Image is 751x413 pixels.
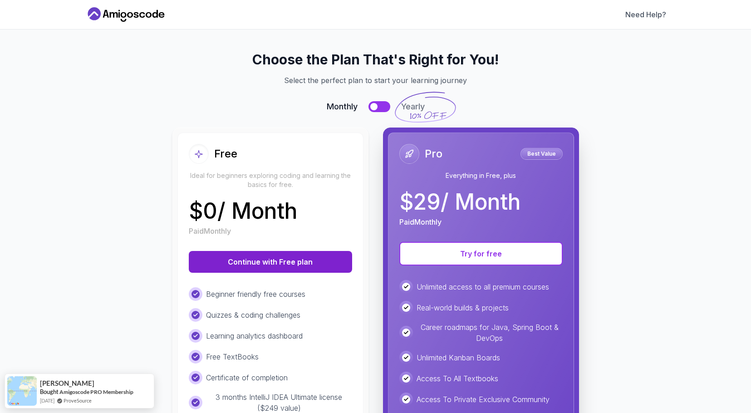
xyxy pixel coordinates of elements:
span: Monthly [327,100,358,113]
p: Paid Monthly [399,216,442,227]
p: Learning analytics dashboard [206,330,303,341]
p: Certificate of completion [206,372,288,383]
button: Try for free [399,242,563,265]
p: Access To Private Exclusive Community [417,394,550,405]
p: Unlimited Kanban Boards [417,352,500,363]
p: Beginner friendly free courses [206,289,305,300]
span: [PERSON_NAME] [40,379,94,387]
p: Ideal for beginners exploring coding and learning the basics for free. [189,171,352,189]
p: Everything in Free, plus [399,171,563,180]
p: Real-world builds & projects [417,302,509,313]
a: Need Help? [625,9,666,20]
p: Career roadmaps for Java, Spring Boot & DevOps [417,322,563,344]
p: Access To All Textbooks [417,373,498,384]
a: Amigoscode PRO Membership [59,388,133,396]
button: Continue with Free plan [189,251,352,273]
p: $ 29 / Month [399,191,520,213]
p: Best Value [522,149,561,158]
p: Free TextBooks [206,351,259,362]
img: provesource social proof notification image [7,376,37,406]
h2: Free [214,147,237,161]
p: Select the perfect plan to start your learning journey [96,75,655,86]
p: Paid Monthly [189,226,231,236]
span: [DATE] [40,397,54,404]
p: Quizzes & coding challenges [206,310,300,320]
h2: Pro [425,147,442,161]
a: ProveSource [64,397,92,404]
p: Unlimited access to all premium courses [417,281,549,292]
span: Bought [40,388,59,395]
p: $ 0 / Month [189,200,297,222]
h2: Choose the Plan That's Right for You! [96,51,655,68]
